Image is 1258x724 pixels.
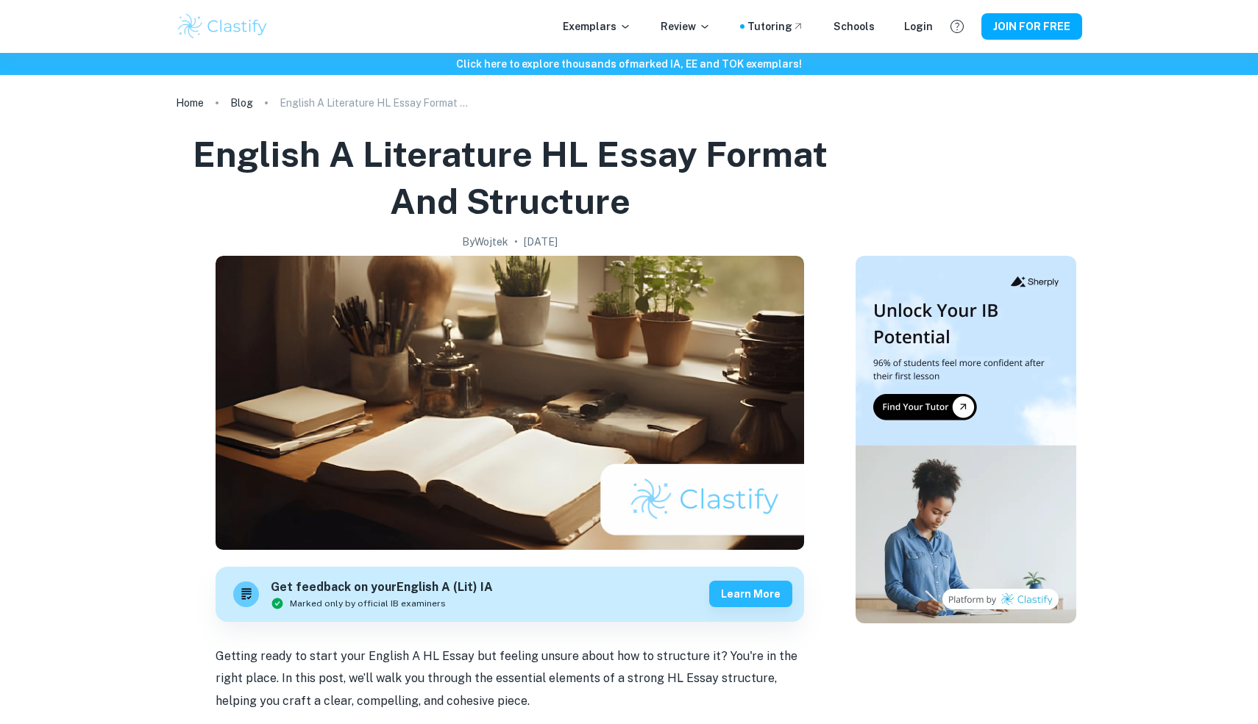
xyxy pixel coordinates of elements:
[945,14,970,39] button: Help and Feedback
[709,581,792,607] button: Learn more
[747,18,804,35] a: Tutoring
[524,234,558,250] h2: [DATE]
[271,578,493,597] h6: Get feedback on your English A (Lit) IA
[182,131,838,225] h1: English A Literature HL Essay Format and Structure
[3,56,1255,72] h6: Click here to explore thousands of marked IA, EE and TOK exemplars !
[462,234,508,250] h2: By Wojtek
[904,18,933,35] a: Login
[834,18,875,35] a: Schools
[176,93,204,113] a: Home
[216,567,804,622] a: Get feedback on yourEnglish A (Lit) IAMarked only by official IB examinersLearn more
[216,256,804,550] img: English A Literature HL Essay Format and Structure cover image
[563,18,631,35] p: Exemplars
[856,256,1076,623] img: Thumbnail
[514,234,518,250] p: •
[290,597,446,610] span: Marked only by official IB examiners
[176,12,269,41] img: Clastify logo
[230,93,253,113] a: Blog
[216,645,804,712] p: Getting ready to start your English A HL Essay but feeling unsure about how to structure it? You'...
[661,18,711,35] p: Review
[981,13,1082,40] button: JOIN FOR FREE
[280,95,471,111] p: English A Literature HL Essay Format and Structure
